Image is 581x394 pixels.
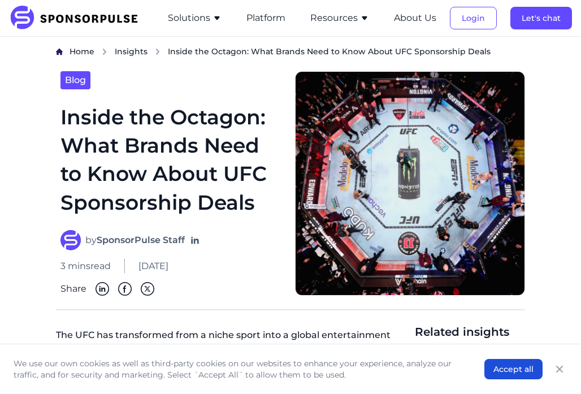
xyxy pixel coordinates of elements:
img: SponsorPulse [9,6,146,31]
p: We use our own cookies as well as third-party cookies on our websites to enhance your experience,... [14,358,462,380]
a: About Us [394,13,436,23]
button: Login [450,7,497,29]
span: by [85,233,185,247]
img: Linkedin [96,282,109,296]
strong: SponsorPulse Staff [97,235,185,245]
button: Accept all [484,359,543,379]
span: Inside the Octagon: What Brands Need to Know About UFC Sponsorship Deals [168,46,491,57]
span: Related insights [415,324,526,340]
a: Home [70,46,94,58]
a: Insights [115,46,148,58]
span: [DATE] [138,259,168,273]
button: About Us [394,11,436,25]
a: Blog [60,71,90,89]
span: Share [60,282,86,296]
button: Close [552,361,567,377]
img: Facebook [118,282,132,296]
img: chevron right [101,48,108,55]
button: Resources [310,11,369,25]
a: Let's chat [510,13,572,23]
a: Login [450,13,497,23]
h1: Inside the Octagon: What Brands Need to Know About UFC Sponsorship Deals [60,103,281,217]
span: 3 mins read [60,259,111,273]
img: Home [56,48,63,55]
button: Platform [246,11,285,25]
span: Home [70,46,94,57]
a: Follow on LinkedIn [189,235,201,246]
img: Twitter [141,282,154,296]
button: Solutions [168,11,222,25]
img: Getty Images courtesy of ufc.com https://www.ufc.com/octagon [295,71,525,296]
button: Let's chat [510,7,572,29]
img: chevron right [154,48,161,55]
span: Insights [115,46,148,57]
img: SponsorPulse Staff [60,230,81,250]
a: Platform [246,13,285,23]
